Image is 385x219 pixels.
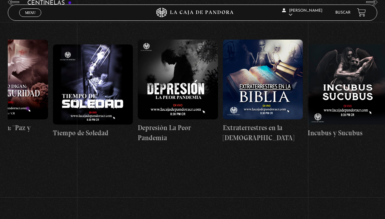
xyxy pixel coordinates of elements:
h4: Tiempo de Soledad [53,128,133,138]
a: View your shopping cart [357,8,366,17]
a: Depresión La Peor Pandemia [138,13,218,170]
a: Tiempo de Soledad [53,13,133,170]
span: Cerrar [23,16,38,20]
a: Extraterrestres en la [DEMOGRAPHIC_DATA] [223,13,303,170]
h4: Depresión La Peor Pandemia [138,123,218,143]
h4: Extraterrestres en la [DEMOGRAPHIC_DATA] [223,123,303,143]
a: Buscar [335,11,351,15]
span: Menu [25,11,36,15]
span: [PERSON_NAME] [282,9,322,17]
